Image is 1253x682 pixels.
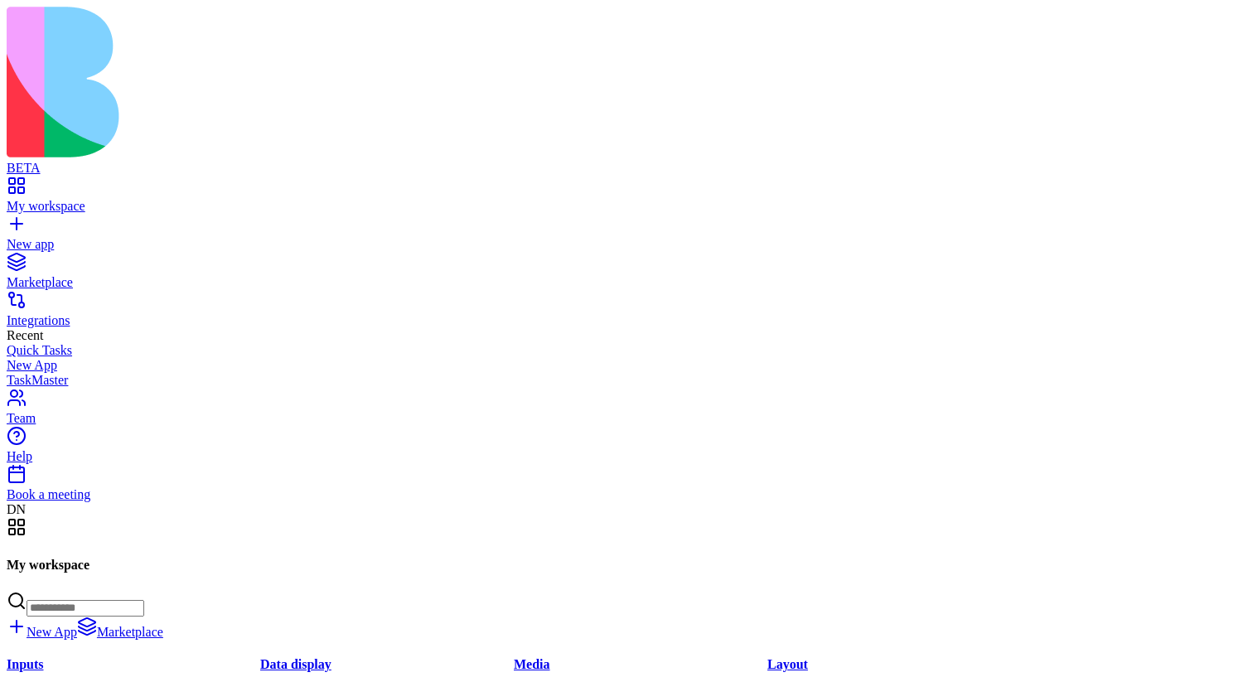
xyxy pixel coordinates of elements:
[7,199,1246,214] div: My workspace
[7,328,43,342] span: Recent
[260,657,514,672] h4: Data display
[7,222,1246,252] a: New app
[7,434,1246,464] a: Help
[77,625,163,639] a: Marketplace
[7,411,1246,426] div: Team
[7,275,1246,290] div: Marketplace
[7,184,1246,214] a: My workspace
[7,502,26,516] span: DN
[7,161,1246,176] div: BETA
[7,449,1246,464] div: Help
[7,472,1246,502] a: Book a meeting
[7,487,1246,502] div: Book a meeting
[7,373,1246,388] a: TaskMaster
[7,146,1246,176] a: BETA
[7,358,1246,373] a: New App
[767,657,1021,672] h4: Layout
[7,343,1246,358] a: Quick Tasks
[7,313,1246,328] div: Integrations
[7,625,77,639] a: New App
[7,260,1246,290] a: Marketplace
[7,396,1246,426] a: Team
[7,7,673,157] img: logo
[514,657,767,672] h4: Media
[7,657,260,672] h4: Inputs
[7,237,1246,252] div: New app
[7,558,1246,573] h4: My workspace
[7,298,1246,328] a: Integrations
